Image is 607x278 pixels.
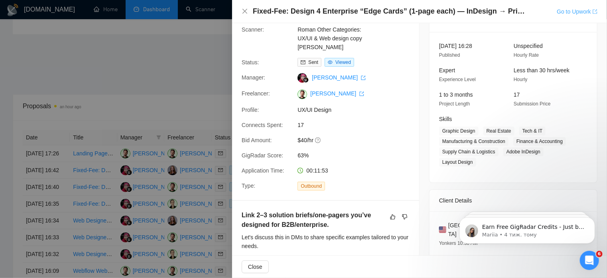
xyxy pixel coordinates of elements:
span: Viewed [335,60,351,65]
span: [DATE] 16:28 [439,43,472,49]
span: Less than 30 hrs/week [514,67,570,73]
span: UX/UI Design [298,105,417,114]
span: Expert [439,67,455,73]
span: clock-circle [298,168,303,173]
span: Submission Price [514,101,551,107]
span: export [359,91,364,96]
div: Let's discuss this in DMs to share specific examples tailored to your needs. [242,233,410,250]
span: Published [439,52,460,58]
a: Roman Other Categories: UX/UI & Web design copy [PERSON_NAME] [298,26,362,50]
span: Scanner: [242,26,264,33]
span: Tech & IT [519,127,546,135]
img: 🇺🇸 [439,225,446,234]
button: like [388,212,398,222]
span: Adobe InDesign [503,147,544,156]
span: Real Estate [483,127,514,135]
span: close [242,8,248,14]
span: eye [328,60,333,65]
span: Connects Spent: [242,122,283,128]
a: Go to Upworkexport [557,8,597,15]
span: GigRadar Score: [242,152,283,159]
a: [PERSON_NAME] export [310,90,364,97]
iframe: Intercom notifications повідомлення [447,201,607,256]
span: Project Length [439,101,470,107]
h5: Link 2–3 solution briefs/one-pagers you’ve designed for B2B/enterprise. [242,210,384,230]
span: mail [301,60,305,65]
span: Unspecified [514,43,543,49]
span: export [593,9,597,14]
img: c1yyxP1do0miEPqcWxVsd6xPJkNnxIdC3lMCDf_u3x9W-Si6YCNNsahNnumignotdS [298,89,307,99]
span: 00:11:53 [306,167,328,174]
span: Yonkers 10:30 AM [439,240,478,246]
span: 17 [298,121,417,129]
span: Finance & Accounting [513,137,566,146]
span: Experience Level [439,77,476,82]
span: Application Time: [242,167,284,174]
span: Hourly Rate [514,52,539,58]
button: Close [242,8,248,15]
span: 17 [514,91,520,98]
span: 63% [298,151,417,160]
span: Hourly [514,77,528,82]
span: $40/hr [298,136,417,145]
span: export [361,75,366,80]
span: Status: [242,59,259,66]
span: Close [248,262,262,271]
span: Supply Chain & Logistics [439,147,499,156]
span: Graphic Design [439,127,479,135]
span: Skills [439,116,452,122]
span: Type: [242,183,255,189]
span: dislike [402,214,408,220]
span: Manager: [242,74,265,81]
img: gigradar-bm.png [303,77,309,83]
span: 1 to 3 months [439,91,473,98]
span: Freelancer: [242,90,270,97]
span: Layout Design [439,158,476,167]
span: like [390,214,396,220]
span: Outbound [298,182,325,191]
span: 6 [596,251,603,257]
h4: Fixed-Fee: Design 4 Enterprise “Edge Cards” (1-page each) — InDesign → Print & Web PDF [253,6,528,16]
button: Close [242,260,269,273]
span: Bid Amount: [242,137,272,143]
button: dislike [400,212,410,222]
iframe: Intercom live chat [580,251,599,270]
div: Client Details [439,190,587,211]
span: question-circle [315,137,321,143]
span: Manufacturing & Construction [439,137,508,146]
span: Profile: [242,107,259,113]
span: Sent [308,60,318,65]
a: [PERSON_NAME] export [312,74,366,81]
